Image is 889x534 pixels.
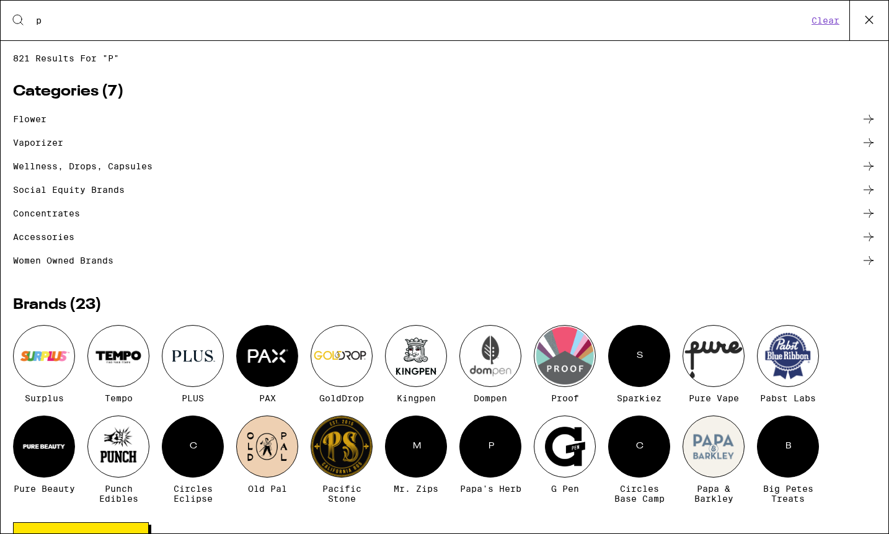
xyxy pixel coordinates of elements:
[474,393,507,403] span: Dompen
[757,416,819,478] div: B
[397,393,436,403] span: Kingpen
[162,484,224,504] span: Circles Eclipse
[7,9,89,19] span: Hi. Need any help?
[683,484,745,504] span: Papa & Barkley
[689,393,739,403] span: Pure Vape
[385,416,447,478] div: M
[551,393,579,403] span: Proof
[608,325,670,387] div: S
[259,393,276,403] span: PAX
[394,484,438,494] span: Mr. Zips
[460,484,521,494] span: Papa's Herb
[14,484,75,494] span: Pure Beauty
[808,15,843,26] button: Clear
[35,15,808,26] input: Search for products & categories
[551,484,579,494] span: G Pen
[13,159,876,174] a: Wellness, drops, capsules
[13,253,876,268] a: Women owned brands
[617,393,661,403] span: Sparkiez
[608,484,670,504] span: Circles Base Camp
[13,182,876,197] a: Social equity brands
[13,112,876,127] a: flower
[311,484,373,504] span: Pacific Stone
[757,484,819,504] span: Big Petes Treats
[182,393,204,403] span: PLUS
[13,53,876,63] span: 821 results for "p"
[13,135,876,150] a: vaporizer
[162,416,224,478] div: C
[87,484,149,504] span: Punch Edibles
[13,84,876,99] h2: Categories ( 7 )
[25,393,64,403] span: Surplus
[13,298,876,313] h2: Brands ( 23 )
[760,393,816,403] span: Pabst Labs
[13,229,876,244] a: accessories
[319,393,364,403] span: GoldDrop
[608,416,670,478] div: C
[248,484,287,494] span: Old Pal
[459,416,521,478] div: P
[13,206,876,221] a: concentrates
[105,393,133,403] span: Tempo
